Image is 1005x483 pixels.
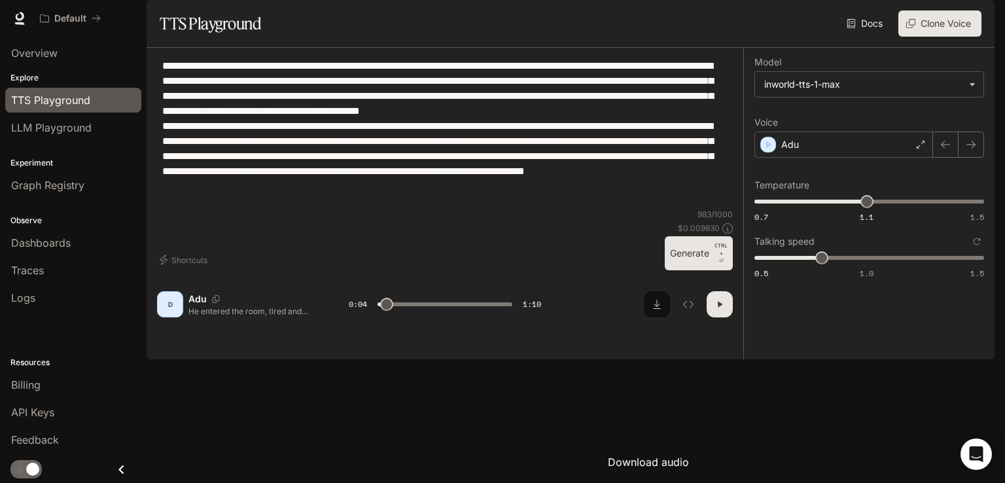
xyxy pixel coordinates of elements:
button: Clone Voice [898,10,981,37]
button: Copy Voice ID [207,295,225,303]
span: 1.0 [860,268,873,279]
button: All workspaces [34,5,107,31]
div: Download audio [608,454,689,470]
span: 0:04 [349,298,367,311]
p: Default [54,13,86,24]
p: Adu [188,293,207,306]
span: 1.5 [970,268,984,279]
button: Inspect [675,291,701,317]
span: 1:10 [523,298,541,311]
p: Voice [754,118,778,127]
div: Open Intercom Messenger [961,438,992,470]
div: D [160,294,181,315]
p: ⏎ [714,241,728,265]
p: Talking speed [754,237,815,246]
button: Shortcuts [157,249,213,270]
span: 1.1 [860,211,873,223]
span: 0.5 [754,268,768,279]
span: 0.7 [754,211,768,223]
button: Download audio [644,291,670,317]
p: Adu [781,138,799,151]
div: inworld-tts-1-max [755,72,983,97]
p: Model [754,58,781,67]
p: CTRL + [714,241,728,257]
a: Docs [844,10,888,37]
button: GenerateCTRL +⏎ [665,236,733,270]
div: inworld-tts-1-max [764,78,962,91]
span: 1.5 [970,211,984,223]
h1: TTS Playground [160,10,261,37]
p: Temperature [754,181,809,190]
button: Reset to default [970,234,984,249]
p: He entered the room, tired and [PERSON_NAME], trying to mask his fear with forced casualness, but... [188,306,317,317]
